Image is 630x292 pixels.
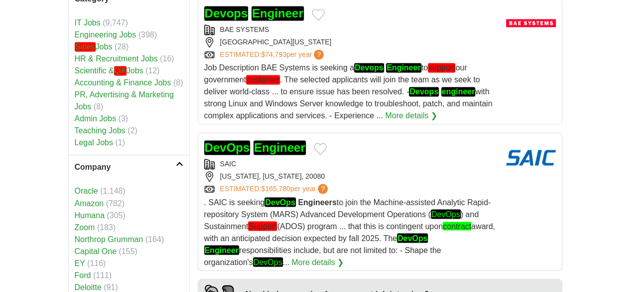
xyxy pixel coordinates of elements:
[75,283,102,291] a: Deloitte
[173,78,183,87] span: (8)
[386,63,421,72] em: Engineer
[104,283,118,291] span: (91)
[75,126,126,135] a: Teaching Jobs
[103,18,128,27] span: (9,747)
[220,25,269,33] a: BAE SYSTEMS
[97,223,116,231] span: (183)
[261,50,286,58] span: $74,793
[314,143,327,155] button: Add to favorite jobs
[115,138,125,147] span: (1)
[75,54,158,63] a: HR & Recruitment Jobs
[318,184,328,194] span: ?
[69,155,189,179] a: Company
[253,257,283,267] em: DevOps
[246,75,280,84] em: customer
[204,171,498,182] div: [US_STATE], [US_STATE], 20080
[145,235,164,243] span: (164)
[75,90,174,111] a: PR, Advertising & Marketing Jobs
[94,102,104,111] span: (8)
[264,197,295,207] em: DevOps
[409,87,439,96] em: Devops
[506,139,556,176] img: SAIC logo
[75,187,98,195] a: Oracle
[75,235,143,243] a: Northrop Grumman
[119,114,128,123] span: (3)
[75,271,91,279] a: Ford
[253,140,306,155] em: Engineer
[220,184,330,194] a: ESTIMATED:$165,780per year?
[75,78,171,87] a: Accounting & Finance Jobs
[75,66,143,75] a: Scientific &QAJobs
[314,49,324,59] span: ?
[248,221,277,231] em: Support
[204,6,249,20] em: Devops
[93,271,112,279] span: (111)
[114,66,126,75] em: QA
[75,211,105,219] a: Humana
[75,18,101,27] a: IT Jobs
[291,256,344,268] a: More details ❯
[204,6,304,20] a: Devops Engineer
[87,259,106,267] span: (116)
[127,126,137,135] span: (2)
[204,37,498,47] div: [GEOGRAPHIC_DATA][US_STATE]
[75,161,176,173] h2: Company
[298,198,336,206] strong: Engineers
[428,63,455,72] em: support
[506,4,556,42] img: BAE Systems logo
[75,138,113,147] a: Legal Jobs
[312,8,325,20] button: Add to favorite jobs
[75,42,113,51] a: SalesJobs
[204,63,493,120] span: Job Description BAE Systems is seeking a to our government . The selected applicants will join th...
[397,233,428,243] em: DevOps
[220,160,237,168] a: SAIC
[75,247,117,255] a: Capital One
[75,259,85,267] a: EY
[119,247,137,255] span: (155)
[145,66,159,75] span: (12)
[204,140,306,155] a: DevOps Engineer
[75,42,96,51] em: Sales
[100,187,126,195] span: (1,148)
[75,223,95,231] a: Zoom
[354,63,384,72] em: Devops
[75,30,136,39] a: Engineering Jobs
[443,222,471,230] em: contract
[160,54,174,63] span: (16)
[220,49,326,60] a: ESTIMATED:$74,793per year?
[138,30,157,39] span: (398)
[385,110,437,122] a: More details ❯
[431,209,461,219] em: DevOps
[75,199,104,207] a: Amazon
[75,114,117,123] a: Admin Jobs
[441,87,476,96] em: engineer
[204,245,239,255] em: Engineer
[106,199,125,207] span: (782)
[204,140,251,155] em: DevOps
[261,185,290,193] span: $165,780
[115,42,128,51] span: (28)
[107,211,125,219] span: (305)
[252,6,304,20] em: Engineer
